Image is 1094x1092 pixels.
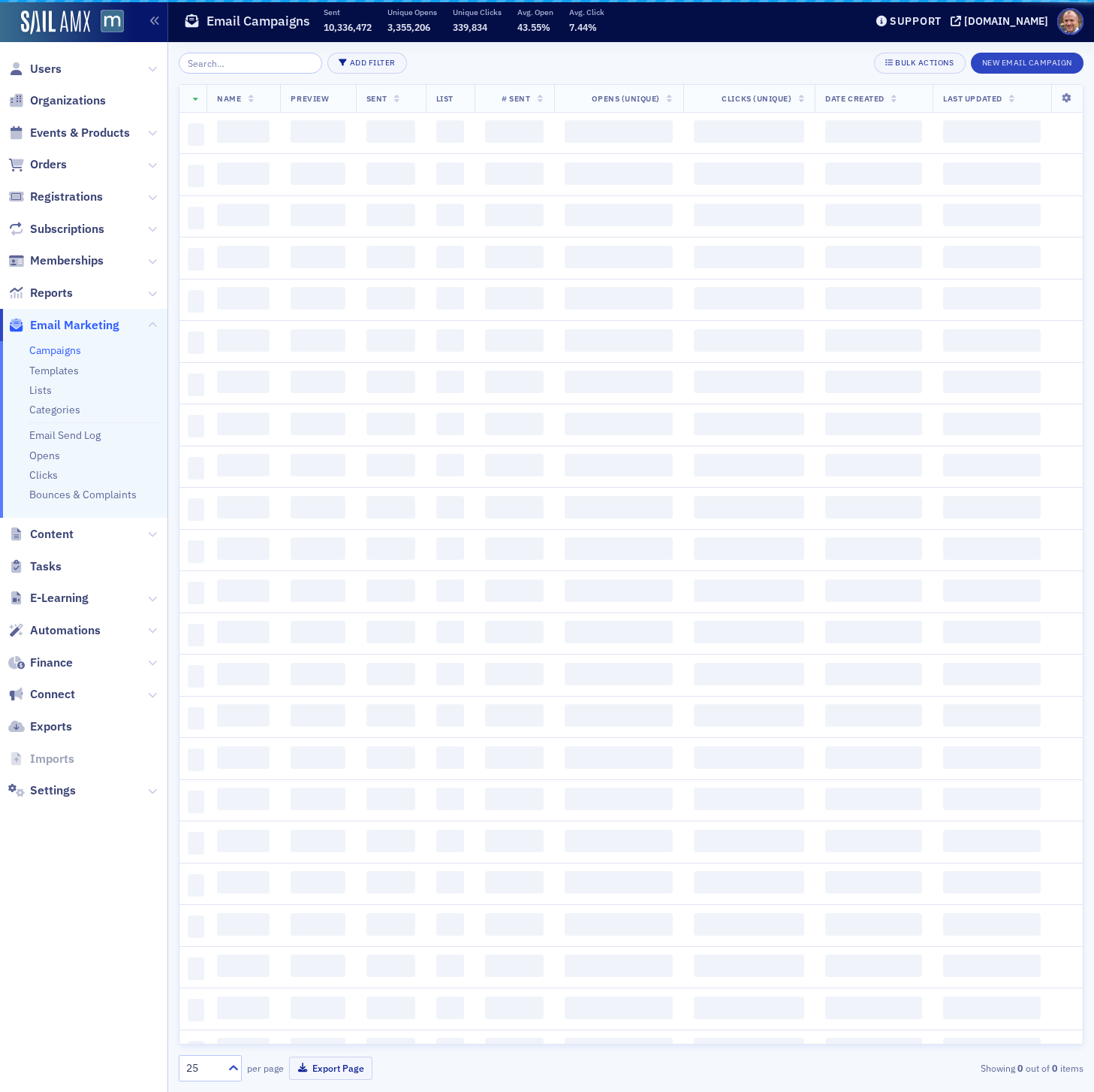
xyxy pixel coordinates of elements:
span: ‌ [217,371,270,393]
span: ‌ [485,997,544,1019]
span: ‌ [825,663,922,685]
span: ‌ [291,579,345,602]
a: Memberships [8,253,104,269]
span: List [436,93,454,104]
span: Subscriptions [30,221,104,237]
a: Settings [8,782,76,799]
span: ‌ [436,704,464,727]
span: ‌ [366,287,415,310]
span: ‌ [694,287,805,310]
span: ‌ [485,329,544,352]
span: ‌ [565,663,673,685]
a: Opens [29,449,60,462]
span: ‌ [436,454,464,476]
span: ‌ [485,454,544,476]
span: ‌ [217,871,270,894]
span: ‌ [694,954,805,977]
span: ‌ [291,621,345,643]
span: ‌ [825,621,922,643]
a: Connect [8,686,75,703]
span: Settings [30,782,76,799]
span: ‌ [436,537,464,560]
a: Clicks [29,468,58,482]
span: ‌ [825,246,922,268]
span: # Sent [502,93,530,104]
span: ‌ [825,913,922,936]
span: ‌ [943,663,1041,685]
img: SailAMX [101,10,124,33]
span: ‌ [485,663,544,685]
span: ‌ [291,871,345,894]
span: 339,834 [453,21,487,33]
span: ‌ [436,621,464,643]
span: ‌ [366,537,415,560]
span: ‌ [485,704,544,727]
span: ‌ [188,374,204,396]
span: ‌ [188,874,204,897]
span: ‌ [694,579,805,602]
span: ‌ [943,371,1041,393]
span: ‌ [217,120,270,143]
span: ‌ [188,415,204,437]
span: ‌ [485,954,544,977]
a: Campaigns [29,343,81,357]
span: ‌ [565,496,673,519]
span: ‌ [825,954,922,977]
span: Exports [30,718,72,735]
span: ‌ [291,329,345,352]
a: Tasks [8,558,62,575]
span: ‌ [825,413,922,435]
span: ‌ [291,246,345,268]
span: Registrations [30,189,103,205]
span: ‌ [436,663,464,685]
span: Tasks [30,558,62,575]
span: ‌ [485,496,544,519]
a: New Email Campaign [971,55,1083,68]
div: Support [890,14,942,28]
span: ‌ [565,537,673,560]
span: ‌ [694,120,805,143]
span: ‌ [485,621,544,643]
span: ‌ [565,287,673,310]
span: Name [217,93,241,104]
span: ‌ [366,371,415,393]
span: ‌ [565,204,673,226]
span: Connect [30,686,75,703]
span: ‌ [565,830,673,852]
span: ‌ [366,120,415,143]
span: ‌ [366,746,415,769]
span: ‌ [694,621,805,643]
span: ‌ [366,830,415,852]
span: ‌ [943,913,1041,936]
span: ‌ [436,871,464,894]
div: Bulk Actions [895,59,954,67]
span: ‌ [485,913,544,936]
span: ‌ [485,413,544,435]
span: ‌ [188,915,204,938]
span: ‌ [291,954,345,977]
span: ‌ [291,162,345,185]
span: ‌ [217,621,270,643]
span: ‌ [694,413,805,435]
span: ‌ [694,204,805,226]
span: Automations [30,622,101,639]
span: ‌ [825,830,922,852]
span: ‌ [565,120,673,143]
span: ‌ [188,248,204,271]
span: ‌ [825,120,922,143]
a: Users [8,61,62,77]
span: ‌ [217,746,270,769]
a: Registrations [8,189,103,205]
span: ‌ [694,997,805,1019]
span: ‌ [694,871,805,894]
span: ‌ [694,913,805,936]
a: Finance [8,655,73,671]
span: ‌ [188,791,204,813]
span: ‌ [366,579,415,602]
a: View Homepage [90,10,124,35]
span: ‌ [943,537,1041,560]
span: Clicks (Unique) [722,93,791,104]
a: Email Marketing [8,317,119,334]
span: ‌ [436,371,464,393]
span: ‌ [943,788,1041,810]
